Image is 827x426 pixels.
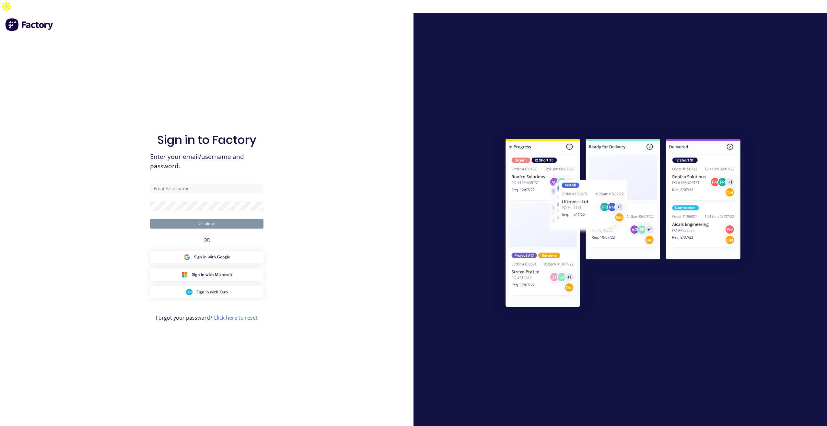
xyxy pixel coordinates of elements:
[150,268,263,281] button: Microsoft Sign inSign in with Microsoft
[194,254,230,260] span: Sign in with Google
[156,314,258,322] span: Forgot your password?
[186,289,192,295] img: Xero Sign in
[5,18,54,31] img: Factory
[150,286,263,298] button: Xero Sign inSign in with Xero
[150,219,263,229] button: Continue
[181,271,188,278] img: Microsoft Sign in
[150,184,263,194] input: Email/Username
[157,133,256,147] h1: Sign in to Factory
[184,254,190,260] img: Google Sign in
[192,272,232,278] span: Sign in with Microsoft
[196,289,228,295] span: Sign in with Xero
[491,126,755,322] img: Sign in
[214,314,258,321] a: Click here to reset
[150,251,263,263] button: Google Sign inSign in with Google
[204,229,210,251] div: OR
[150,152,263,171] span: Enter your email/username and password.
